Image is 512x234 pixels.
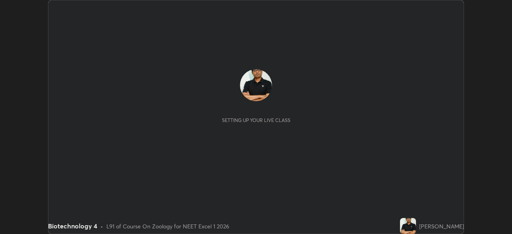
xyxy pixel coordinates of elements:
[106,222,229,230] div: L91 of Course On Zoology for NEET Excel 1 2026
[100,222,103,230] div: •
[419,222,464,230] div: [PERSON_NAME]
[222,117,290,123] div: Setting up your live class
[48,221,97,231] div: Biotechnology 4
[400,218,416,234] img: 949fdf8e776c44239d50da6cd554c825.jpg
[240,69,272,101] img: 949fdf8e776c44239d50da6cd554c825.jpg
